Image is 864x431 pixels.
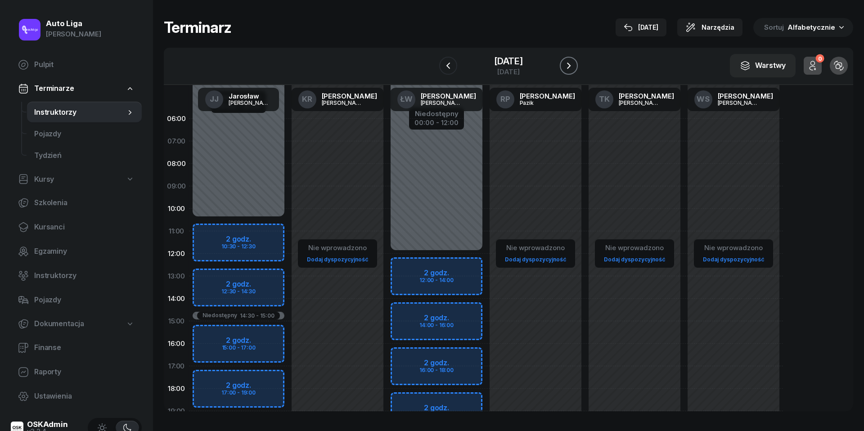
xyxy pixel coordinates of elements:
[501,254,570,265] a: Dodaj dyspozycyjność
[804,57,822,75] button: 0
[697,95,710,103] span: WS
[599,95,610,103] span: TK
[11,386,142,407] a: Ustawienia
[624,22,658,33] div: [DATE]
[27,145,142,166] a: Tydzień
[229,93,272,99] div: Jarosław
[34,150,135,162] span: Tydzień
[588,88,681,111] a: TK[PERSON_NAME][PERSON_NAME]
[46,20,101,27] div: Auto Liga
[34,221,135,233] span: Kursanci
[34,128,135,140] span: Pojazdy
[520,100,563,106] div: Pazik
[11,54,142,76] a: Pulpit
[164,19,231,36] h1: Terminarz
[699,254,768,265] a: Dodaj dyspozycyjność
[303,240,372,267] button: Nie wprowadzonoDodaj dyspozycyjność
[240,313,274,319] div: 14:30 - 15:00
[390,88,483,111] a: ŁW[PERSON_NAME][PERSON_NAME]
[291,88,384,111] a: KR[PERSON_NAME][PERSON_NAME]
[164,355,189,377] div: 17:00
[164,130,189,153] div: 07:00
[164,220,189,242] div: 11:00
[34,318,84,330] span: Dokumentacja
[501,242,570,254] div: Nie wprowadzono
[414,117,459,126] div: 00:00 - 12:00
[27,123,142,145] a: Pojazdy
[494,57,523,66] div: [DATE]
[34,197,135,209] span: Szkolenia
[164,377,189,400] div: 18:00
[164,153,189,175] div: 08:00
[164,400,189,422] div: 19:00
[210,95,219,103] span: JJ
[616,18,666,36] button: [DATE]
[164,108,189,130] div: 06:00
[699,240,768,267] button: Nie wprowadzonoDodaj dyspozycyjność
[198,88,279,111] a: JJJarosław[PERSON_NAME]
[414,108,459,128] button: Niedostępny00:00 - 12:00
[202,313,237,319] div: Niedostępny
[27,421,68,428] div: OSKAdmin
[34,174,54,185] span: Kursy
[11,192,142,214] a: Szkolenia
[787,23,835,31] span: Alfabetycznie
[730,54,796,77] button: Warstwy
[400,95,413,103] span: ŁW
[619,100,662,106] div: [PERSON_NAME]
[11,78,142,99] a: Terminarze
[489,88,582,111] a: RP[PERSON_NAME]Pazik
[34,342,135,354] span: Finanse
[164,175,189,198] div: 09:00
[11,216,142,238] a: Kursanci
[202,313,274,319] button: Niedostępny14:30 - 15:00
[34,246,135,257] span: Egzaminy
[494,68,523,75] div: [DATE]
[600,240,669,267] button: Nie wprowadzonoDodaj dyspozycyjność
[414,110,459,117] div: Niedostępny
[11,337,142,359] a: Finanse
[421,100,464,106] div: [PERSON_NAME]
[815,54,824,63] div: 0
[718,93,773,99] div: [PERSON_NAME]
[600,242,669,254] div: Nie wprowadzono
[303,242,372,254] div: Nie wprowadzono
[302,95,312,103] span: KR
[619,93,674,99] div: [PERSON_NAME]
[164,287,189,310] div: 14:00
[164,310,189,332] div: 15:00
[34,391,135,402] span: Ustawienia
[520,93,575,99] div: [PERSON_NAME]
[34,366,135,378] span: Raporty
[421,93,476,99] div: [PERSON_NAME]
[164,198,189,220] div: 10:00
[687,88,780,111] a: WS[PERSON_NAME][PERSON_NAME]
[34,83,74,94] span: Terminarze
[34,294,135,306] span: Pojazdy
[34,59,135,71] span: Pulpit
[11,241,142,262] a: Egzaminy
[718,100,761,106] div: [PERSON_NAME]
[600,254,669,265] a: Dodaj dyspozycyjność
[500,95,510,103] span: RP
[740,60,786,72] div: Warstwy
[229,100,272,106] div: [PERSON_NAME]
[322,93,377,99] div: [PERSON_NAME]
[699,242,768,254] div: Nie wprowadzono
[11,169,142,190] a: Kursy
[322,100,365,106] div: [PERSON_NAME]
[753,18,853,37] button: Sortuj Alfabetycznie
[11,314,142,334] a: Dokumentacja
[164,332,189,355] div: 16:00
[46,28,101,40] div: [PERSON_NAME]
[11,361,142,383] a: Raporty
[11,265,142,287] a: Instruktorzy
[764,22,786,33] span: Sortuj
[27,102,142,123] a: Instruktorzy
[164,242,189,265] div: 12:00
[34,107,126,118] span: Instruktorzy
[164,265,189,287] div: 13:00
[11,289,142,311] a: Pojazdy
[702,22,734,33] span: Narzędzia
[34,270,135,282] span: Instruktorzy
